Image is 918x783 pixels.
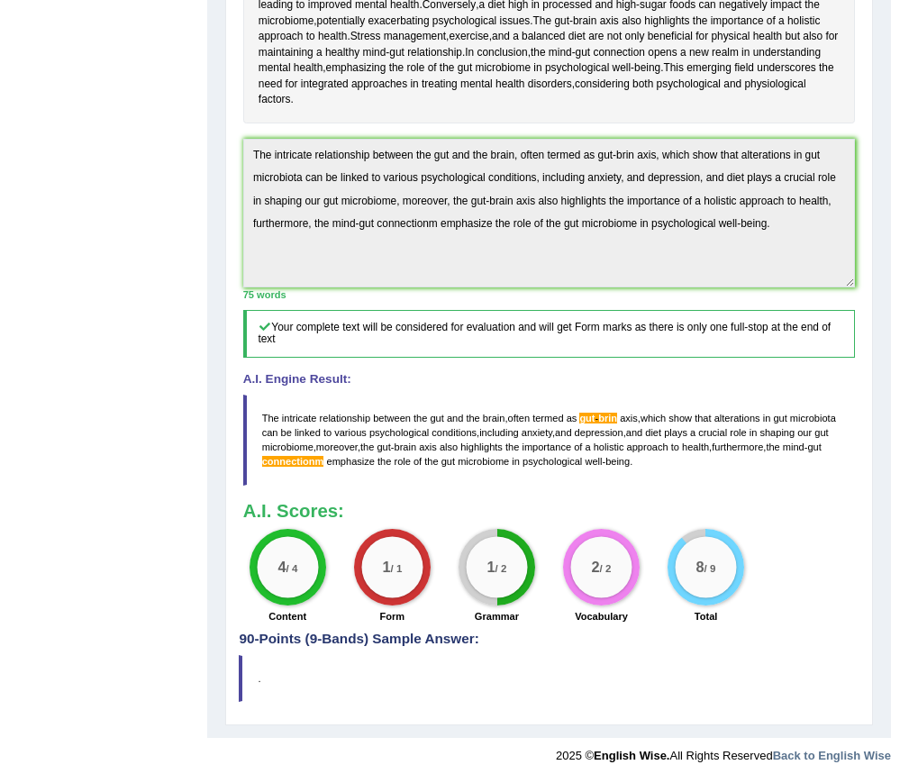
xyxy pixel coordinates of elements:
blockquote: . [239,655,859,702]
span: and [626,427,642,438]
span: also [440,442,458,452]
span: Click to see word definition [533,14,552,30]
span: Click to see word definition [432,14,496,30]
span: gut [430,413,443,423]
span: Click to see word definition [711,14,764,30]
span: Click to see word definition [613,60,631,77]
span: Click to see word definition [306,29,315,45]
span: Click to see word definition [351,77,407,93]
big: 1 [382,559,390,575]
span: the [466,413,479,423]
span: Click to see word definition [693,14,708,30]
span: Click to see word definition [588,29,604,45]
big: 2 [592,559,600,575]
span: Click to see word definition [778,14,785,30]
label: Total [695,609,718,624]
span: in [750,427,758,438]
span: Click to see word definition [549,45,572,61]
span: anxiety [522,427,552,438]
span: approach [627,442,668,452]
span: in [763,413,771,423]
span: Click to see word definition [528,77,572,93]
strong: English Wise. [594,749,669,762]
span: including [479,427,519,438]
span: show [668,413,692,423]
span: crucial [698,427,727,438]
span: Click to see word definition [622,14,641,30]
span: Click to see word definition [259,29,304,45]
small: / 2 [600,562,612,574]
span: Click to see word definition [607,29,623,45]
span: psychological [523,456,582,467]
span: Click to see word definition [410,77,418,93]
span: role [730,427,746,438]
span: Click to see word definition [500,14,531,30]
span: gut [814,427,828,438]
span: holistic [594,442,624,452]
a: Back to English Wise [773,749,891,762]
span: Click to see word definition [477,45,528,61]
span: Click to see word definition [533,60,541,77]
span: Click to see word definition [723,77,741,93]
span: Click to see word definition [465,45,474,61]
span: Possible spelling mistake found. (did you mean: connection) [262,456,324,467]
span: Click to see word definition [389,60,404,77]
span: Click to see word definition [785,29,800,45]
span: the [377,456,391,467]
span: Click to see word definition [632,77,653,93]
span: Click to see word definition [803,29,823,45]
span: Possible spelling mistake found. (did you mean: outabrin) [598,413,617,423]
span: brain [394,442,416,452]
span: Possible spelling mistake found. (did you mean: outabrin) [595,413,599,423]
span: highlights [460,442,503,452]
span: diet [645,427,661,438]
span: furthermore [712,442,763,452]
span: Click to see word definition [757,60,815,77]
span: Click to see word definition [259,14,314,30]
span: Click to see word definition [318,29,347,45]
span: between [373,413,411,423]
span: Click to see word definition [407,45,462,61]
span: Click to see word definition [259,60,291,77]
span: Click to see word definition [648,29,693,45]
span: linked [295,427,321,438]
span: Click to see word definition [825,29,838,45]
span: gut [441,456,455,467]
small: / 9 [704,562,716,574]
span: Click to see word definition [554,14,569,30]
span: role [394,456,410,467]
blockquote: , , , , , , , - , , - - . [243,395,856,486]
span: Click to see word definition [625,29,645,45]
span: health [682,442,709,452]
span: can [262,427,278,438]
span: Click to see word definition [680,45,686,61]
span: to [671,442,679,452]
span: shaping [759,427,795,438]
span: Click to see word definition [363,45,386,61]
span: Click to see word definition [350,29,381,45]
span: Click to see word definition [259,92,291,108]
span: moreover [316,442,358,452]
span: Click to see word definition [476,60,531,77]
span: relationship [320,413,371,423]
span: Click to see word definition [428,60,437,77]
span: Click to see word definition [326,60,386,77]
span: gut [773,413,786,423]
span: Click to see word definition [575,77,630,93]
span: and [447,413,463,423]
span: Click to see word definition [317,14,366,30]
span: Click to see word definition [384,29,446,45]
span: the [424,456,438,467]
span: Click to see word definition [545,60,609,77]
small: / 4 [286,562,297,574]
span: Click to see word definition [734,60,754,77]
span: a [585,442,590,452]
h4: A.I. Engine Result: [243,373,856,387]
span: mind [783,442,804,452]
span: the [360,442,374,452]
span: various [334,427,367,438]
big: 1 [486,559,495,575]
span: to [323,427,332,438]
span: Possible spelling mistake found. (did you mean: outabrin) [579,413,595,423]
